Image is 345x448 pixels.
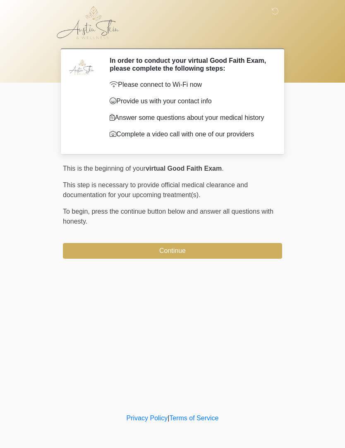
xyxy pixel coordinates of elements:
[63,181,248,198] span: This step is necessary to provide official medical clearance and documentation for your upcoming ...
[110,57,270,72] h2: In order to conduct your virtual Good Faith Exam, please complete the following steps:
[168,415,169,422] a: |
[127,415,168,422] a: Privacy Policy
[63,208,91,215] span: To begin,
[110,96,270,106] p: Provide us with your contact info
[110,129,270,139] p: Complete a video call with one of our providers
[63,165,146,172] span: This is the beginning of your
[63,243,282,259] button: Continue
[55,6,128,39] img: Austin Skin & Wellness Logo
[110,80,270,90] p: Please connect to Wi-Fi now
[63,208,273,225] span: press the continue button below and answer all questions with honesty.
[222,165,223,172] span: .
[69,57,94,81] img: Agent Avatar
[110,113,270,123] p: Answer some questions about your medical history
[169,415,218,422] a: Terms of Service
[146,165,222,172] strong: virtual Good Faith Exam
